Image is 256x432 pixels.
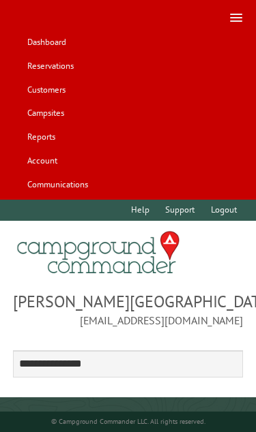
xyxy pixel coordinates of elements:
[51,417,205,426] small: © Campground Commander LLC. All rights reserved.
[204,200,243,221] a: Logout
[20,150,63,171] a: Account
[13,290,244,328] span: [PERSON_NAME][GEOGRAPHIC_DATA] [EMAIL_ADDRESS][DOMAIN_NAME]
[159,200,201,221] a: Support
[20,103,70,124] a: Campsites
[20,174,94,195] a: Communications
[20,79,72,100] a: Customers
[20,127,61,148] a: Reports
[20,32,72,53] a: Dashboard
[20,56,80,77] a: Reservations
[125,200,156,221] a: Help
[13,226,184,279] img: Campground Commander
